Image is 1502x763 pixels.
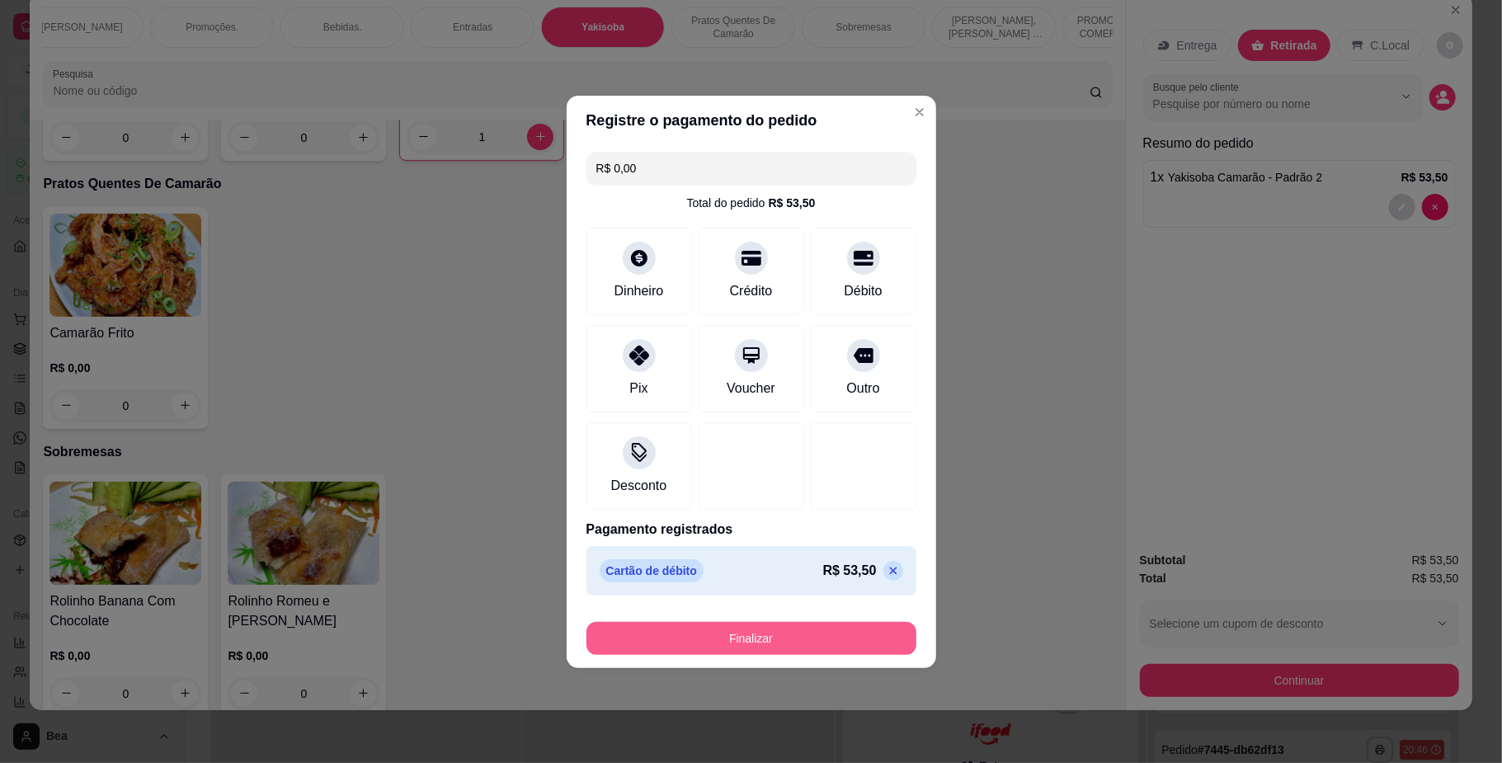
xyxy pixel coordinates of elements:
input: Ex.: hambúrguer de cordeiro [596,152,906,185]
p: Cartão de débito [600,559,704,582]
div: Pix [629,379,647,398]
div: Voucher [727,379,775,398]
div: Débito [844,281,882,301]
p: Pagamento registrados [586,520,916,539]
div: Crédito [730,281,773,301]
div: Total do pedido [687,195,816,211]
div: R$ 53,50 [769,195,816,211]
div: Dinheiro [614,281,664,301]
header: Registre o pagamento do pedido [567,96,936,145]
button: Close [906,99,933,125]
button: Finalizar [586,622,916,655]
div: Outro [846,379,879,398]
div: Desconto [611,476,667,496]
p: R$ 53,50 [823,561,877,581]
